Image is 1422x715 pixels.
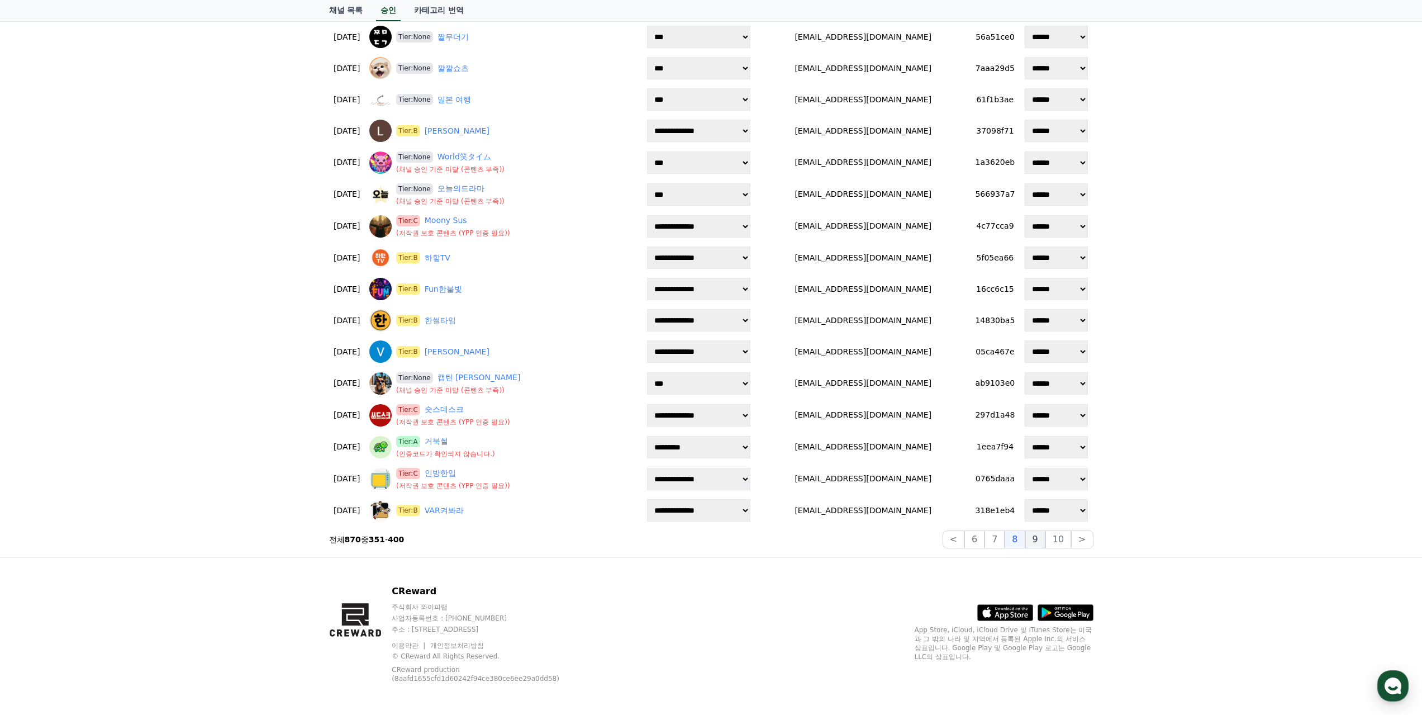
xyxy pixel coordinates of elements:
[392,585,588,598] p: CReward
[369,372,392,395] img: 캡틴 츄
[971,21,1020,53] td: 56a51ce0
[35,371,42,380] span: 홈
[971,399,1020,431] td: 297d1a48
[388,535,404,544] strong: 400
[756,178,971,210] td: [EMAIL_ADDRESS][DOMAIN_NAME]
[334,346,360,358] p: [DATE]
[396,151,433,163] span: Tier:None
[437,94,471,106] a: 일본 여행
[334,31,360,43] p: [DATE]
[396,252,420,263] span: Tier:B
[971,84,1020,115] td: 61f1b3ae
[915,626,1093,661] p: App Store, iCloud, iCloud Drive 및 iTunes Store는 미국과 그 밖의 나라 및 지역에서 등록된 Apple Inc.의 서비스 상표입니다. Goo...
[756,305,971,336] td: [EMAIL_ADDRESS][DOMAIN_NAME]
[971,115,1020,146] td: 37098f71
[369,151,392,174] img: World笑タイム
[971,336,1020,367] td: 05ca467e
[396,63,433,74] span: Tier:None
[756,495,971,526] td: [EMAIL_ADDRESS][DOMAIN_NAME]
[1005,531,1025,548] button: 8
[334,315,360,326] p: [DATE]
[369,340,392,363] img: Vilen Blahynka
[756,463,971,495] td: [EMAIL_ADDRESS][DOMAIN_NAME]
[329,534,405,545] p: 전체 중 -
[396,372,433,383] span: Tier:None
[756,242,971,273] td: [EMAIL_ADDRESS][DOMAIN_NAME]
[971,305,1020,336] td: 14830ba5
[756,399,971,431] td: [EMAIL_ADDRESS][DOMAIN_NAME]
[425,125,489,137] a: [PERSON_NAME]
[971,273,1020,305] td: 16cc6c15
[396,283,420,295] span: Tier:B
[1025,531,1045,548] button: 9
[334,505,360,517] p: [DATE]
[971,431,1020,463] td: 1eea7f94
[74,354,144,382] a: 대화
[756,21,971,53] td: [EMAIL_ADDRESS][DOMAIN_NAME]
[369,278,392,300] img: Fun한불빛
[334,252,360,264] p: [DATE]
[334,441,360,453] p: [DATE]
[396,165,505,174] p: ( 채널 승인 기준 미달 (콘텐츠 부족) )
[396,94,433,105] span: Tier:None
[144,354,215,382] a: 설정
[756,273,971,305] td: [EMAIL_ADDRESS][DOMAIN_NAME]
[369,247,392,269] img: 하핳TV
[102,372,116,381] span: 대화
[971,53,1020,84] td: 7aaa29d5
[369,499,392,522] img: VAR켜봐라
[756,53,971,84] td: [EMAIL_ADDRESS][DOMAIN_NAME]
[425,404,464,415] a: 숏스데스크
[396,449,495,458] p: ( 인증코드가 확인되지 않습니다. )
[396,436,420,447] span: Tier:A
[369,57,392,79] img: 깔깔쇼츠
[334,283,360,295] p: [DATE]
[369,26,392,48] img: 짤무더기
[334,377,360,389] p: [DATE]
[437,31,469,43] a: 짤무더기
[345,535,361,544] strong: 870
[756,146,971,178] td: [EMAIL_ADDRESS][DOMAIN_NAME]
[425,505,464,517] a: VAR켜봐라
[369,215,392,238] img: Moony Sus
[396,125,420,136] span: Tier:B
[392,642,427,650] a: 이용약관
[392,625,588,634] p: 주소 : [STREET_ADDRESS]
[334,63,360,74] p: [DATE]
[971,178,1020,210] td: 566937a7
[392,652,588,661] p: © CReward All Rights Reserved.
[369,309,392,332] img: 한썰타임
[396,215,420,226] span: Tier:C
[396,346,420,357] span: Tier:B
[971,463,1020,495] td: 0765daaa
[396,229,510,238] p: ( 저작권 보호 콘텐츠 (YPP 인증 필요) )
[396,315,420,326] span: Tier:B
[334,188,360,200] p: [DATE]
[334,157,360,168] p: [DATE]
[392,614,588,623] p: 사업자등록번호 : [PHONE_NUMBER]
[334,473,360,485] p: [DATE]
[369,535,385,544] strong: 351
[425,315,456,326] a: 한썰타임
[425,346,489,358] a: [PERSON_NAME]
[437,183,484,195] a: 오늘의드라마
[334,125,360,137] p: [DATE]
[173,371,186,380] span: 설정
[425,467,456,479] a: 인방한입
[756,431,971,463] td: [EMAIL_ADDRESS][DOMAIN_NAME]
[392,603,588,612] p: 주식회사 와이피랩
[396,468,420,479] span: Tier:C
[1071,531,1093,548] button: >
[396,31,433,42] span: Tier:None
[369,436,392,458] img: 거북썰
[1045,531,1071,548] button: 10
[396,418,510,427] p: ( 저작권 보호 콘텐츠 (YPP 인증 필요) )
[971,367,1020,399] td: ab9103e0
[971,242,1020,273] td: 5f05ea66
[334,94,360,106] p: [DATE]
[392,665,570,683] p: CReward production (8aafd1655cfd1d60242f94ce380ce6ee29a0dd58)
[971,495,1020,526] td: 318e1eb4
[437,151,491,163] a: World笑タイム
[971,210,1020,242] td: 4c77cca9
[437,372,521,383] a: 캡틴 [PERSON_NAME]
